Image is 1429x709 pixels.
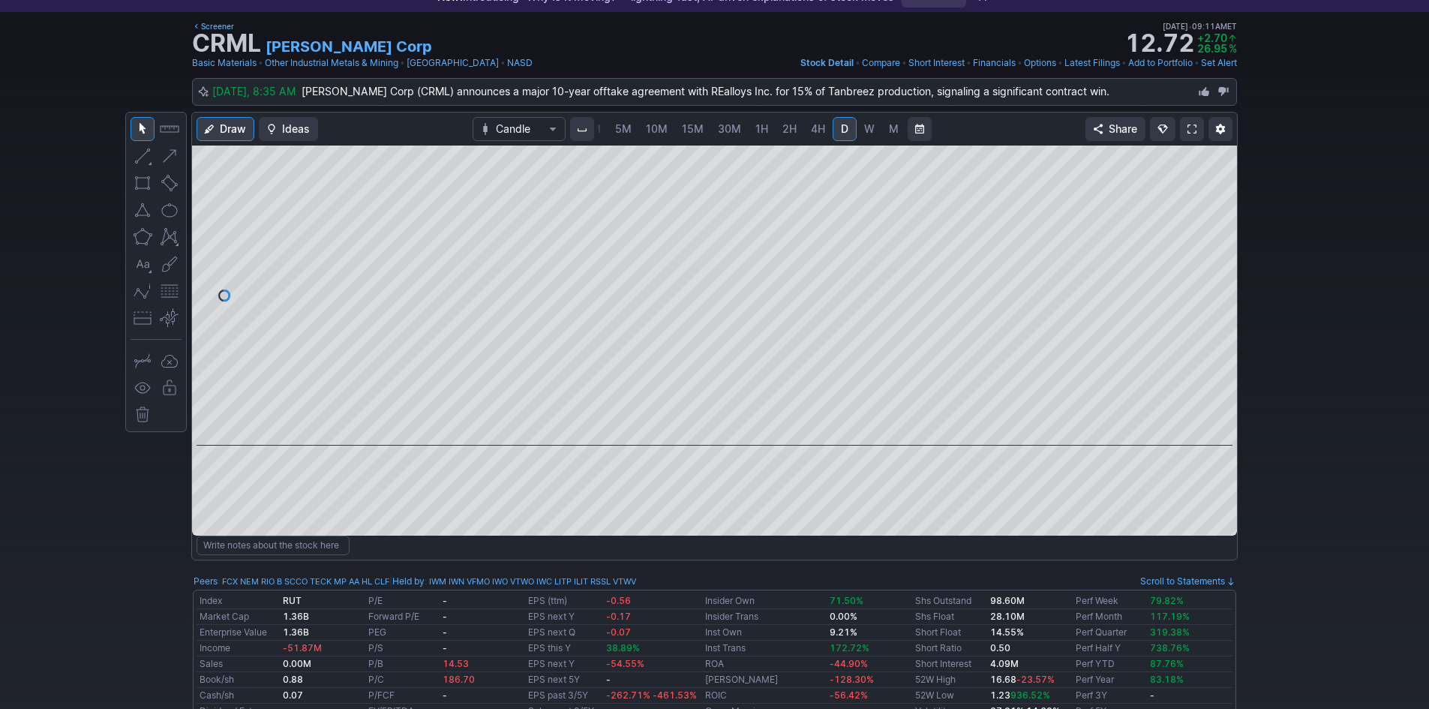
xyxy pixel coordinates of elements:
a: 2H [776,117,803,141]
button: Remove all drawings [131,403,155,427]
button: Text [131,252,155,276]
a: IWN [449,574,464,589]
button: Fibonacci retracements [158,279,182,303]
a: Compare [862,56,900,71]
span: • [500,56,506,71]
b: - [443,642,447,653]
a: TECK [310,574,332,589]
span: • [1121,56,1127,71]
td: Income [197,640,280,656]
td: Inst Own [702,624,827,640]
button: Explore new features [1150,117,1175,141]
td: EPS next 5Y [525,671,603,687]
button: Drawings autosave: Off [158,349,182,373]
span: 186.70 [443,674,475,685]
button: Share [1085,117,1145,141]
span: 26.95 [1197,42,1227,55]
b: 1.23 [990,689,1050,701]
b: - [606,674,611,685]
button: Rotated rectangle [158,171,182,195]
b: 0.07 [283,689,303,701]
span: • [1058,56,1063,71]
button: XABCD [158,225,182,249]
td: EPS next Y [525,608,603,624]
td: Insider Own [702,593,827,609]
a: Short Ratio [915,642,962,653]
a: 14.55% [990,626,1024,638]
a: 10M [639,117,674,141]
button: Chart Settings [1208,117,1232,141]
span: [PERSON_NAME] Corp (CRML) announces a major 10-year offtake agreement with REalloys Inc. for 15% ... [302,85,1109,98]
span: 15M [682,122,704,135]
span: -262.71% [606,689,650,701]
button: Lock drawings [158,376,182,400]
span: -23.57% [1016,674,1055,685]
a: W [857,117,881,141]
b: 9.21% [830,626,857,638]
span: % [1229,42,1237,55]
a: Fullscreen [1180,117,1204,141]
a: Short Interest [915,658,971,669]
span: 10M [646,122,668,135]
span: • [966,56,971,71]
button: Measure [158,117,182,141]
span: Ideas [282,122,310,137]
span: -56.42% [830,689,868,701]
span: -461.53% [653,689,697,701]
small: RUT [283,595,302,606]
span: +2.70 [1197,32,1227,44]
button: Elliott waves [131,279,155,303]
span: [DATE], 8:35 AM [212,85,302,98]
a: RSSL [590,574,611,589]
a: B [277,574,282,589]
a: CLF [374,574,389,589]
span: 30M [718,122,741,135]
a: 30M [711,117,748,141]
td: Perf Half Y [1073,640,1148,656]
button: Arrow [158,144,182,168]
span: 2H [782,122,797,135]
b: - [443,689,447,701]
span: -128.30% [830,674,874,685]
a: VTWO [510,574,534,589]
a: 1H [749,117,775,141]
a: [GEOGRAPHIC_DATA] [407,56,499,71]
button: Brush [158,252,182,276]
span: Draw [220,122,246,137]
button: Drawing mode: Single [131,349,155,373]
span: 4H [811,122,825,135]
a: VFMO [467,574,490,589]
td: Perf Quarter [1073,624,1148,640]
button: Interval [570,117,594,141]
td: P/B [365,656,440,671]
a: ILIT [574,574,588,589]
a: Set Alert [1201,56,1237,71]
span: D [841,122,848,135]
b: 0.00M [283,658,311,669]
span: [DATE] 09:11AM ET [1163,20,1237,33]
td: ROA [702,656,827,671]
h1: CRML [192,32,261,56]
a: 5M [608,117,638,141]
a: IWM [429,574,446,589]
td: Perf YTD [1073,656,1148,671]
span: 71.50% [830,595,863,606]
td: Insider Trans [702,608,827,624]
td: Cash/sh [197,687,280,703]
b: 0.00% [830,611,857,622]
a: FCX [222,574,238,589]
button: Draw [197,117,254,141]
td: Index [197,593,280,609]
a: D [833,117,857,141]
a: RIO [261,574,275,589]
span: -0.07 [606,626,631,638]
span: 319.38% [1150,626,1190,638]
span: -51.87M [283,642,322,653]
span: • [400,56,405,71]
a: 0.50 [990,642,1010,653]
a: Latest Filings [1064,56,1120,71]
b: - [1150,689,1154,701]
b: - [443,626,447,638]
